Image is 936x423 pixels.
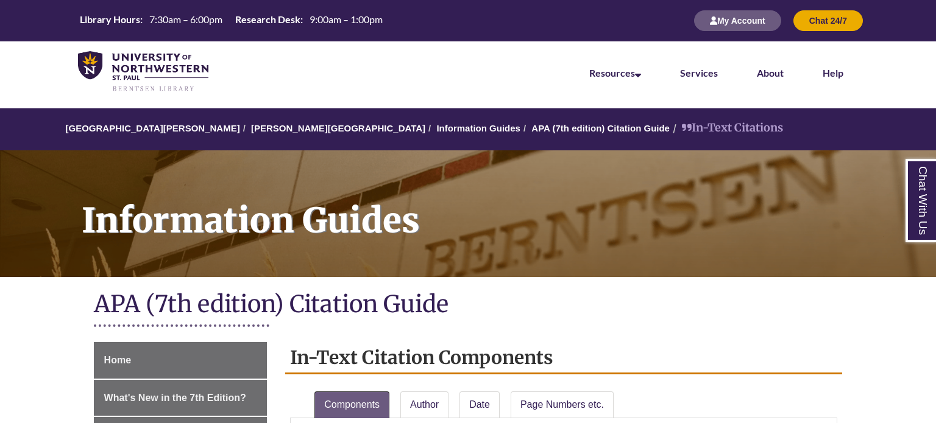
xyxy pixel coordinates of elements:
a: Information Guides [436,123,520,133]
a: Page Numbers etc. [511,391,614,418]
a: Author [400,391,448,418]
a: My Account [694,15,781,26]
a: About [757,67,784,79]
a: Chat 24/7 [793,15,863,26]
button: My Account [694,10,781,31]
th: Research Desk: [230,13,305,26]
a: Help [823,67,843,79]
button: Chat 24/7 [793,10,863,31]
span: 7:30am – 6:00pm [149,13,222,25]
h1: APA (7th edition) Citation Guide [94,289,843,321]
a: [PERSON_NAME][GEOGRAPHIC_DATA] [251,123,425,133]
img: UNWSP Library Logo [78,51,208,93]
h1: Information Guides [68,150,936,261]
a: Home [94,342,268,379]
a: What's New in the 7th Edition? [94,380,268,416]
a: Services [680,67,718,79]
a: Resources [589,67,641,79]
span: What's New in the 7th Edition? [104,393,246,403]
table: Hours Today [75,13,388,28]
li: In-Text Citations [670,119,783,137]
a: APA (7th edition) Citation Guide [531,123,670,133]
a: [GEOGRAPHIC_DATA][PERSON_NAME] [66,123,240,133]
th: Library Hours: [75,13,144,26]
span: Home [104,355,131,365]
a: Date [459,391,500,418]
h2: In-Text Citation Components [285,342,842,374]
a: Hours Today [75,13,388,29]
a: Components [314,391,389,418]
span: 9:00am – 1:00pm [310,13,383,25]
